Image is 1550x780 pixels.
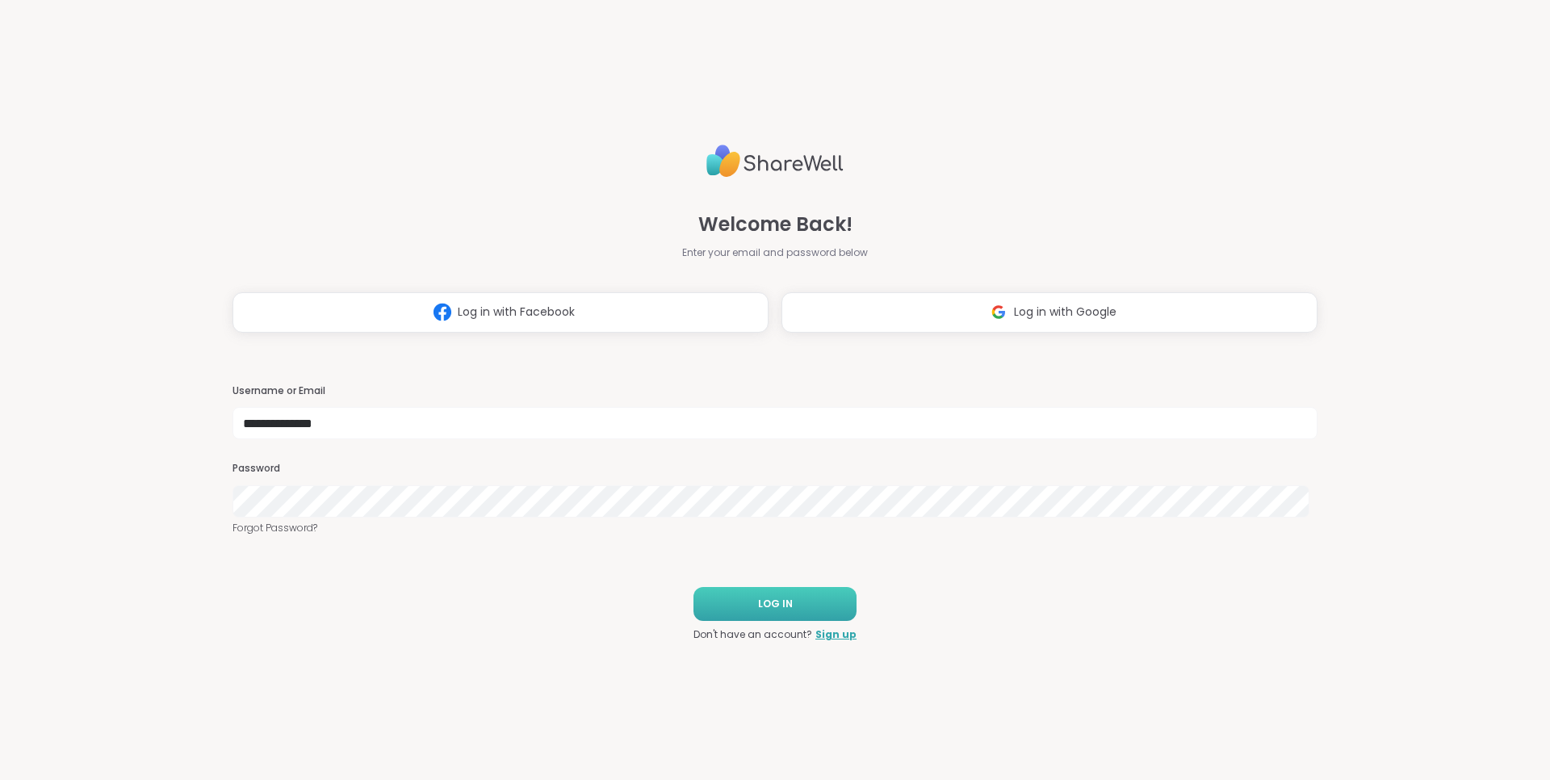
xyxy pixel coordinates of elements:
[781,292,1317,333] button: Log in with Google
[1014,304,1116,321] span: Log in with Google
[232,292,769,333] button: Log in with Facebook
[232,384,1317,398] h3: Username or Email
[693,587,857,621] button: LOG IN
[758,597,793,611] span: LOG IN
[232,521,1317,535] a: Forgot Password?
[698,210,852,239] span: Welcome Back!
[458,304,575,321] span: Log in with Facebook
[983,297,1014,327] img: ShareWell Logomark
[706,138,844,184] img: ShareWell Logo
[693,627,812,642] span: Don't have an account?
[815,627,857,642] a: Sign up
[232,462,1317,476] h3: Password
[682,245,868,260] span: Enter your email and password below
[427,297,458,327] img: ShareWell Logomark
